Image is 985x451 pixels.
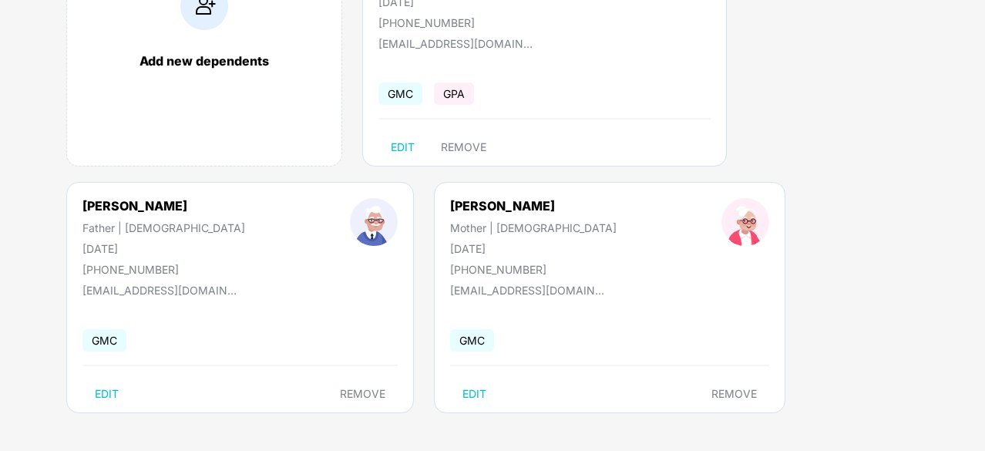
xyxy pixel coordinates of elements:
span: EDIT [95,388,119,400]
div: [PHONE_NUMBER] [82,263,245,276]
span: REMOVE [441,141,486,153]
button: REMOVE [328,382,398,406]
img: profileImage [350,198,398,246]
span: GMC [450,329,494,352]
div: [PERSON_NAME] [450,198,617,214]
span: EDIT [462,388,486,400]
span: EDIT [391,141,415,153]
button: EDIT [82,382,131,406]
div: Mother | [DEMOGRAPHIC_DATA] [450,221,617,234]
div: [PERSON_NAME] [82,198,245,214]
div: Add new dependents [82,53,326,69]
div: [PHONE_NUMBER] [450,263,617,276]
span: REMOVE [711,388,757,400]
div: [DATE] [450,242,617,255]
button: EDIT [450,382,499,406]
button: REMOVE [699,382,769,406]
div: [EMAIL_ADDRESS][DOMAIN_NAME] [450,284,604,297]
div: [EMAIL_ADDRESS][DOMAIN_NAME] [82,284,237,297]
span: GMC [378,82,422,105]
img: profileImage [721,198,769,246]
div: [DATE] [82,242,245,255]
button: EDIT [378,135,427,160]
span: REMOVE [340,388,385,400]
div: [EMAIL_ADDRESS][DOMAIN_NAME] [378,37,533,50]
div: Father | [DEMOGRAPHIC_DATA] [82,221,245,234]
div: [PHONE_NUMBER] [378,16,558,29]
span: GMC [82,329,126,352]
button: REMOVE [429,135,499,160]
span: GPA [434,82,474,105]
